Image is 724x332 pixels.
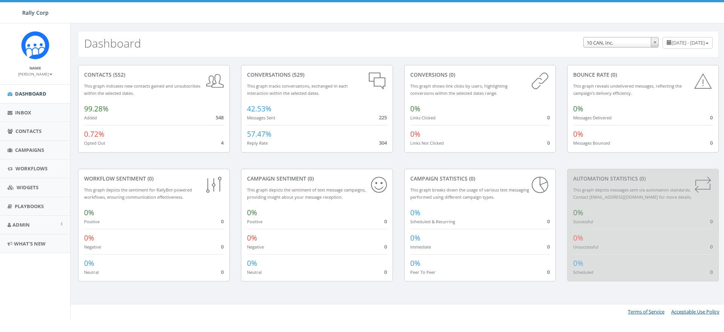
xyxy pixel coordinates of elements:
[84,258,94,268] span: 0%
[448,71,455,78] span: (0)
[18,71,52,77] small: [PERSON_NAME]
[306,175,314,182] span: (0)
[247,187,366,200] small: This graph depicts the sentiment of text message campaigns, providing insight about your message ...
[15,165,48,172] span: Workflows
[84,187,192,200] small: This graph depicts the sentiment for RallyBot-powered workflows, ensuring communication effective...
[15,90,46,97] span: Dashboard
[12,221,30,228] span: Admin
[247,258,257,268] span: 0%
[112,71,125,78] span: (552)
[15,147,44,153] span: Campaigns
[84,104,109,114] span: 99.28%
[384,243,387,250] span: 0
[221,269,224,275] span: 0
[410,104,420,114] span: 0%
[14,240,46,247] span: What's New
[84,71,224,79] div: contacts
[146,175,153,182] span: (0)
[84,140,105,146] small: Opted Out
[247,140,268,146] small: Reply Rate
[84,175,224,182] div: Workflow Sentiment
[247,71,387,79] div: conversations
[247,175,387,182] div: Campaign Sentiment
[573,233,583,243] span: 0%
[573,140,610,146] small: Messages Bounced
[21,31,49,59] img: Icon_1.png
[547,243,550,250] span: 0
[710,218,713,225] span: 0
[221,139,224,146] span: 4
[84,208,94,218] span: 0%
[547,114,550,121] span: 0
[410,175,550,182] div: Campaign Statistics
[84,219,100,224] small: Positive
[573,269,594,275] small: Scheduled
[221,218,224,225] span: 0
[84,129,104,139] span: 0.72%
[609,71,617,78] span: (0)
[410,269,436,275] small: Peer To Peer
[221,243,224,250] span: 0
[410,244,431,250] small: Immediate
[710,269,713,275] span: 0
[247,104,271,114] span: 42.53%
[247,233,257,243] span: 0%
[710,114,713,121] span: 0
[84,269,99,275] small: Neutral
[573,129,583,139] span: 0%
[410,233,420,243] span: 0%
[410,71,550,79] div: conversions
[29,65,41,71] small: Name
[573,115,612,120] small: Messages Delivered
[18,70,52,77] a: [PERSON_NAME]
[628,308,664,315] a: Terms of Service
[573,71,713,79] div: Bounce Rate
[410,258,420,268] span: 0%
[573,175,713,182] div: Automation Statistics
[671,308,719,315] a: Acceptable Use Policy
[583,37,659,48] span: 10 CAN, Inc.
[638,175,646,182] span: (0)
[247,244,264,250] small: Negative
[84,233,94,243] span: 0%
[22,9,49,16] span: Rally Corp
[84,115,97,120] small: Added
[379,114,387,121] span: 225
[410,219,455,224] small: Scheduled & Recurring
[247,219,262,224] small: Positive
[410,140,444,146] small: Links Not Clicked
[573,208,583,218] span: 0%
[573,219,593,224] small: Successful
[15,109,31,116] span: Inbox
[84,244,101,250] small: Negative
[291,71,304,78] span: (529)
[710,243,713,250] span: 0
[247,269,262,275] small: Neutral
[84,83,200,96] small: This graph indicates new contacts gained and unsubscribes within the selected dates.
[672,39,705,46] span: [DATE] - [DATE]
[17,184,38,191] span: Widgets
[573,258,583,268] span: 0%
[384,269,387,275] span: 0
[216,114,224,121] span: 548
[410,208,420,218] span: 0%
[247,208,257,218] span: 0%
[247,129,271,139] span: 57.47%
[573,83,682,96] small: This graph reveals undelivered messages, reflecting the campaign's delivery efficiency.
[547,218,550,225] span: 0
[410,115,436,120] small: Links Clicked
[410,83,508,96] small: This graph shows link clicks by users, highlighting conversions within the selected dates range.
[573,104,583,114] span: 0%
[468,175,475,182] span: (0)
[247,115,275,120] small: Messages Sent
[410,187,529,200] small: This graph breaks down the usage of various text messaging performed using different campaign types.
[247,83,348,96] small: This graph tracks conversations, exchanged in each interaction within the selected dates.
[384,218,387,225] span: 0
[547,269,550,275] span: 0
[710,139,713,146] span: 0
[410,129,420,139] span: 0%
[84,37,141,49] h2: Dashboard
[573,187,692,200] small: This graph depicts messages sent via automation standards. Contact [EMAIL_ADDRESS][DOMAIN_NAME] f...
[379,139,387,146] span: 304
[573,244,598,250] small: Unsuccessful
